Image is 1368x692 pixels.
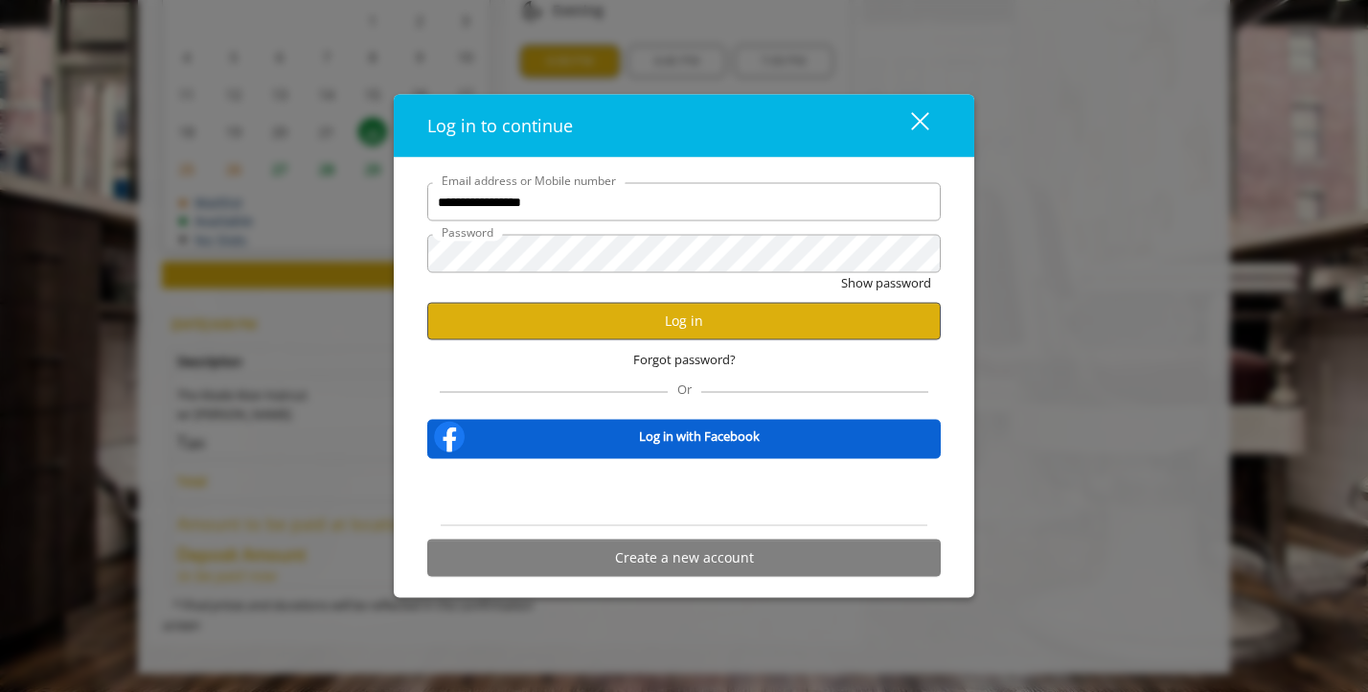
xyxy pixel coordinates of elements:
label: Email address or Mobile number [432,172,626,190]
b: Log in with Facebook [639,427,760,447]
button: close dialog [876,105,941,145]
label: Password [432,223,503,242]
div: close dialog [889,111,927,140]
span: Or [668,380,701,397]
img: facebook-logo [430,417,468,455]
button: Show password [841,273,931,293]
iframe: Sign in with Google Button [587,471,782,513]
button: Create a new account [427,539,941,576]
span: Forgot password? [633,349,736,369]
input: Password [427,235,941,273]
span: Log in to continue [427,114,573,137]
input: Email address or Mobile number [427,183,941,221]
button: Log in [427,302,941,339]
